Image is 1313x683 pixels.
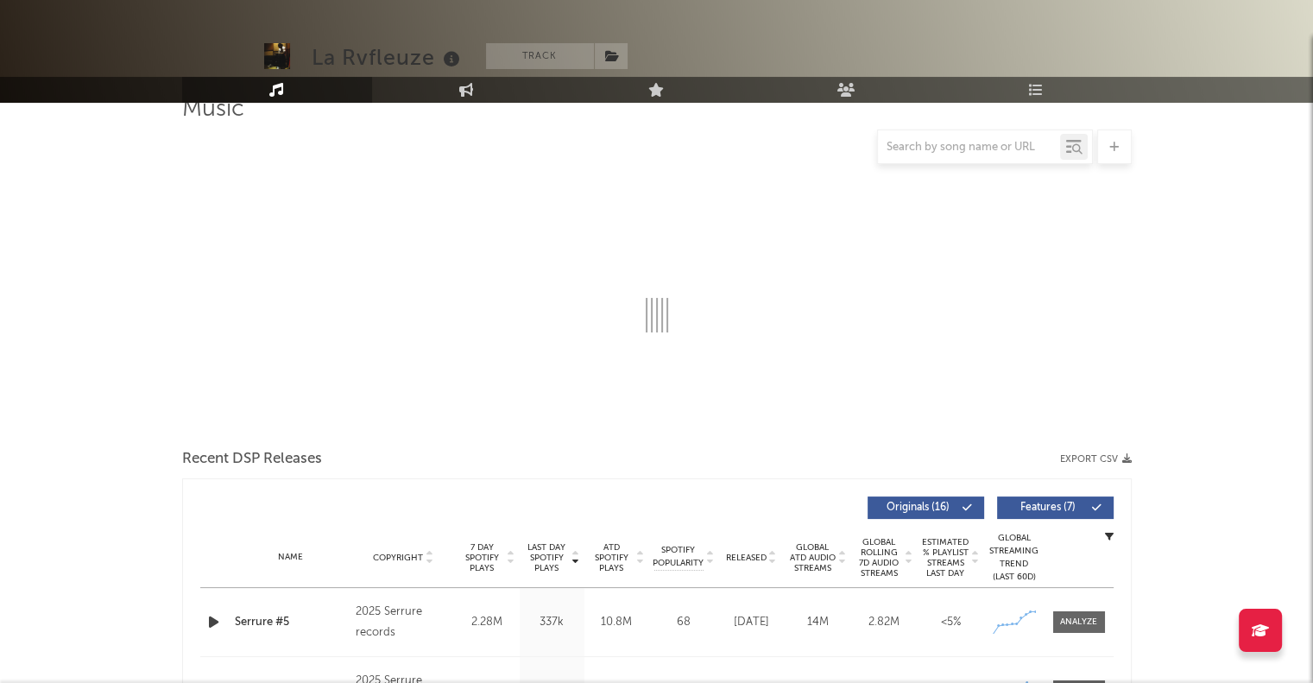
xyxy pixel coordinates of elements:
input: Search by song name or URL [878,141,1060,155]
button: Track [486,43,594,69]
span: Estimated % Playlist Streams Last Day [922,537,969,579]
div: 2.28M [459,614,515,631]
span: Copyright [373,553,423,563]
div: [DATE] [723,614,780,631]
div: Name [235,551,348,564]
button: Originals(16) [868,496,984,519]
div: 14M [789,614,847,631]
span: ATD Spotify Plays [589,542,634,573]
a: Serrure #5 [235,614,348,631]
div: 68 [653,614,714,631]
div: 2.82M [855,614,913,631]
div: Global Streaming Trend (Last 60D) [988,532,1040,584]
div: <5% [922,614,980,631]
span: 7 Day Spotify Plays [459,542,505,573]
span: Released [726,553,767,563]
span: Features ( 7 ) [1008,503,1088,513]
span: Recent DSP Releases [182,449,322,470]
button: Features(7) [997,496,1114,519]
span: Originals ( 16 ) [879,503,958,513]
span: Music [182,99,244,120]
span: Global Rolling 7D Audio Streams [855,537,903,579]
span: Spotify Popularity [653,544,704,570]
div: 2025 Serrure records [356,602,450,643]
div: La Rvfleuze [312,43,464,72]
button: Export CSV [1060,454,1132,465]
span: Last Day Spotify Plays [524,542,570,573]
div: 337k [524,614,580,631]
span: Global ATD Audio Streams [789,542,836,573]
div: 10.8M [589,614,645,631]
